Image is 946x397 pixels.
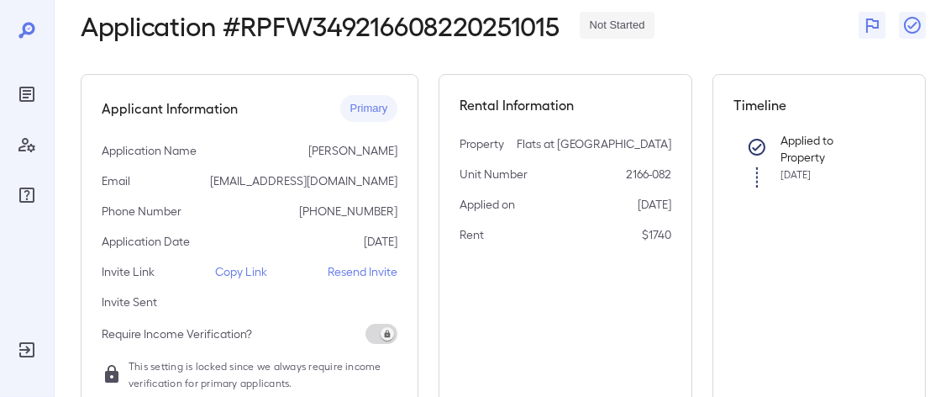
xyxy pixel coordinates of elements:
p: Applied on [460,196,515,213]
p: $1740 [642,226,671,243]
span: This setting is locked since we always require income verification for primary applicants. [129,357,397,391]
p: Invite Link [102,263,155,280]
div: Reports [13,81,40,108]
p: [EMAIL_ADDRESS][DOMAIN_NAME] [210,172,397,189]
button: Close Report [899,12,926,39]
span: Not Started [580,18,655,34]
p: Invite Sent [102,294,157,310]
p: Application Date [102,233,190,250]
button: Flag Report [859,12,886,39]
h2: Application # RPFW349216608220251015 [81,10,560,40]
span: [DATE] [780,168,811,180]
div: FAQ [13,182,40,209]
p: Applied to Property [780,132,878,166]
p: Rent [460,226,484,243]
div: Log Out [13,336,40,363]
p: [DATE] [638,196,671,213]
p: Phone Number [102,203,181,220]
p: Property [460,135,504,152]
p: Unit Number [460,166,528,183]
p: Resend Invite [328,263,397,280]
h5: Timeline [733,95,905,115]
p: Require Income Verification? [102,326,252,342]
p: Flats at [GEOGRAPHIC_DATA] [517,135,671,152]
p: Copy Link [215,263,267,280]
p: Email [102,172,130,189]
p: [PHONE_NUMBER] [299,203,397,220]
h5: Rental Information [460,95,671,115]
span: Primary [340,101,398,117]
h5: Applicant Information [102,98,238,119]
div: Manage Users [13,131,40,158]
p: 2166-082 [626,166,671,183]
p: [DATE] [364,233,397,250]
p: Application Name [102,142,197,159]
p: [PERSON_NAME] [308,142,397,159]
